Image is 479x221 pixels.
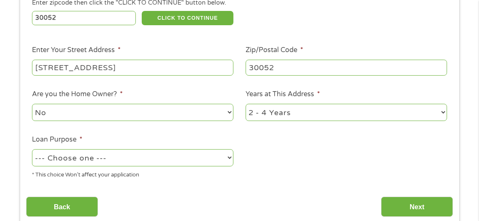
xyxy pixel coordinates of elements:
input: Next [381,197,453,217]
button: CLICK TO CONTINUE [142,11,233,25]
label: Zip/Postal Code [246,46,303,55]
input: Enter Zipcode (e.g 01510) [32,11,136,25]
label: Enter Your Street Address [32,46,121,55]
div: * This choice Won’t affect your application [32,168,233,179]
input: Back [26,197,98,217]
input: 1 Main Street [32,60,233,76]
label: Are you the Home Owner? [32,90,123,99]
label: Loan Purpose [32,135,82,144]
label: Years at This Address [246,90,320,99]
